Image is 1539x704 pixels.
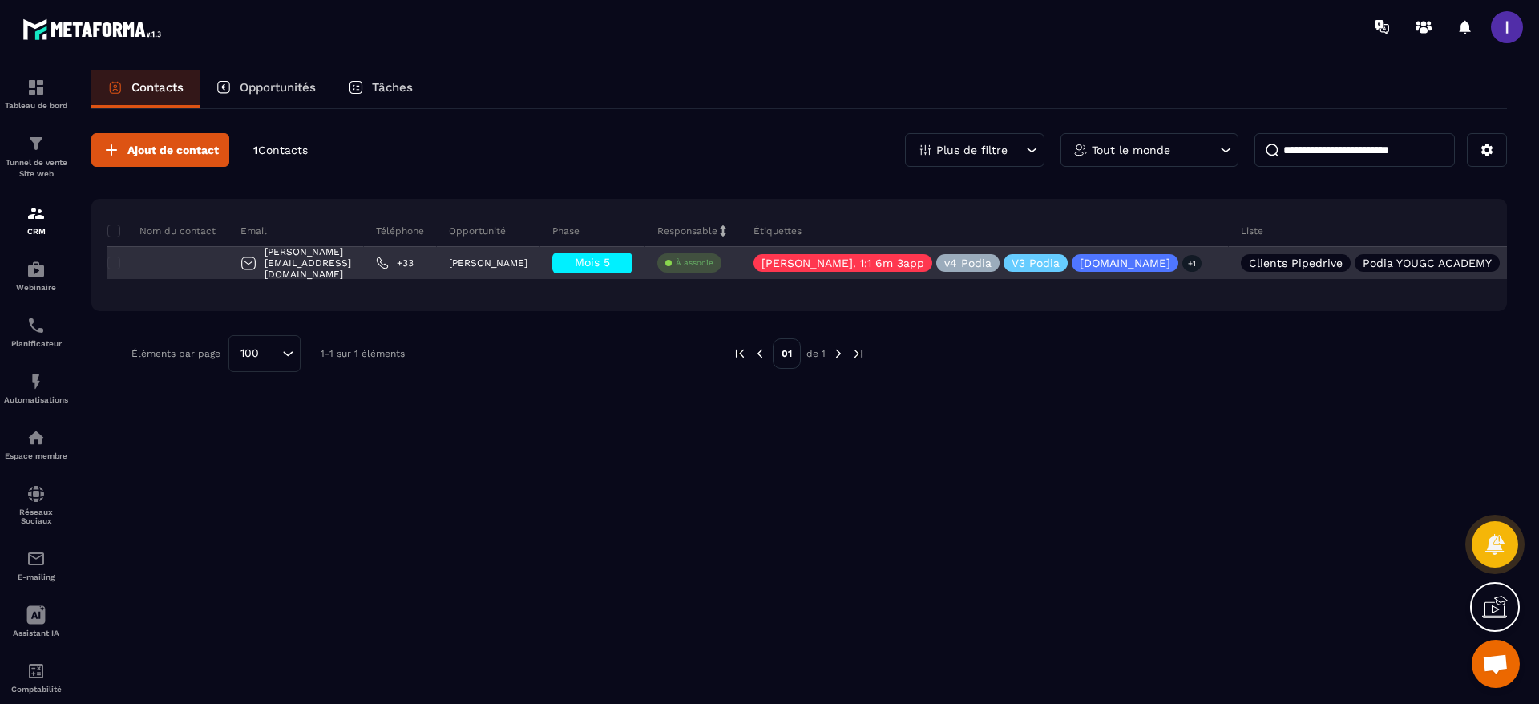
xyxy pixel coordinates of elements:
[127,142,219,158] span: Ajout de contact
[131,80,184,95] p: Contacts
[4,472,68,537] a: social-networksocial-networkRéseaux Sociaux
[258,144,308,156] span: Contacts
[753,346,767,361] img: prev
[26,316,46,335] img: scheduler
[4,248,68,304] a: automationsautomationsWebinaire
[1080,257,1170,269] p: [DOMAIN_NAME]
[4,573,68,581] p: E-mailing
[26,78,46,97] img: formation
[4,283,68,292] p: Webinaire
[831,346,846,361] img: next
[552,225,580,237] p: Phase
[376,257,414,269] a: +33
[376,225,424,237] p: Téléphone
[4,304,68,360] a: schedulerschedulerPlanificateur
[228,335,301,372] div: Search for option
[4,157,68,180] p: Tunnel de vente Site web
[4,339,68,348] p: Planificateur
[1472,640,1520,688] div: Ouvrir le chat
[200,70,332,108] a: Opportunités
[1092,144,1170,156] p: Tout le monde
[107,225,216,237] p: Nom du contact
[4,227,68,236] p: CRM
[321,348,405,359] p: 1-1 sur 1 éléments
[26,204,46,223] img: formation
[26,484,46,504] img: social-network
[851,346,866,361] img: next
[265,345,278,362] input: Search for option
[253,143,308,158] p: 1
[936,144,1008,156] p: Plus de filtre
[676,257,713,269] p: À associe
[944,257,992,269] p: v4 Podia
[1182,255,1202,272] p: +1
[4,101,68,110] p: Tableau de bord
[4,629,68,637] p: Assistant IA
[26,549,46,568] img: email
[26,428,46,447] img: automations
[22,14,167,44] img: logo
[240,225,267,237] p: Email
[806,347,826,360] p: de 1
[26,662,46,681] img: accountant
[575,256,610,269] span: Mois 5
[26,134,46,153] img: formation
[4,593,68,649] a: Assistant IA
[4,122,68,192] a: formationformationTunnel de vente Site web
[91,70,200,108] a: Contacts
[131,348,220,359] p: Éléments par page
[4,192,68,248] a: formationformationCRM
[240,80,316,95] p: Opportunités
[449,225,506,237] p: Opportunité
[4,508,68,525] p: Réseaux Sociaux
[761,257,924,269] p: [PERSON_NAME]. 1:1 6m 3app
[1363,257,1492,269] p: Podia YOUGC ACADEMY
[773,338,801,369] p: 01
[4,537,68,593] a: emailemailE-mailing
[657,225,717,237] p: Responsable
[235,345,265,362] span: 100
[753,225,802,237] p: Étiquettes
[4,685,68,694] p: Comptabilité
[1241,225,1263,237] p: Liste
[449,257,527,269] p: [PERSON_NAME]
[1249,257,1343,269] p: Clients Pipedrive
[26,260,46,279] img: automations
[4,395,68,404] p: Automatisations
[4,451,68,460] p: Espace membre
[91,133,229,167] button: Ajout de contact
[4,416,68,472] a: automationsautomationsEspace membre
[4,360,68,416] a: automationsautomationsAutomatisations
[332,70,429,108] a: Tâches
[4,66,68,122] a: formationformationTableau de bord
[733,346,747,361] img: prev
[372,80,413,95] p: Tâches
[26,372,46,391] img: automations
[1012,257,1060,269] p: V3 Podia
